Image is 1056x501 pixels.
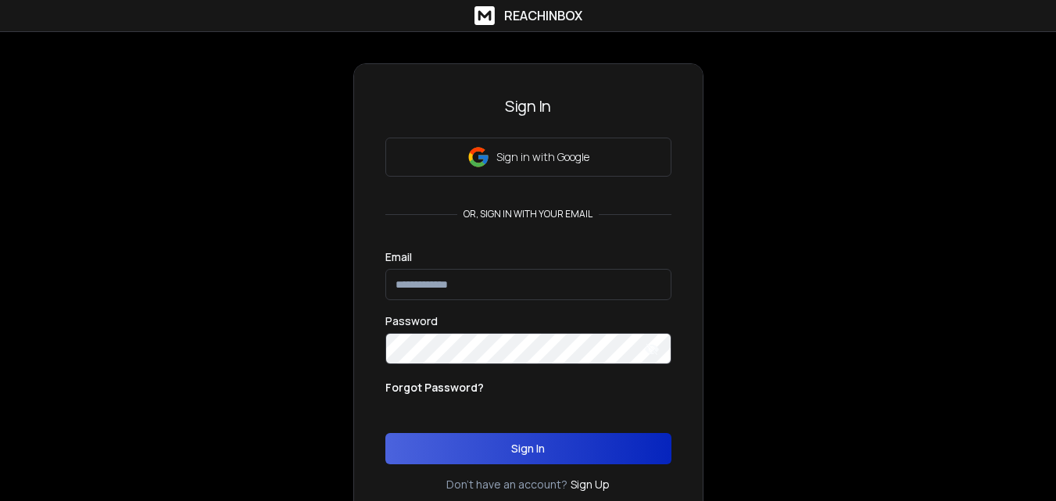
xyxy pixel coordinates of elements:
[446,477,567,492] p: Don't have an account?
[504,6,582,25] h1: ReachInbox
[385,252,412,263] label: Email
[385,95,671,117] h3: Sign In
[457,208,599,220] p: or, sign in with your email
[496,149,589,165] p: Sign in with Google
[385,433,671,464] button: Sign In
[385,138,671,177] button: Sign in with Google
[385,316,438,327] label: Password
[385,380,484,395] p: Forgot Password?
[571,477,610,492] a: Sign Up
[474,6,582,25] a: ReachInbox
